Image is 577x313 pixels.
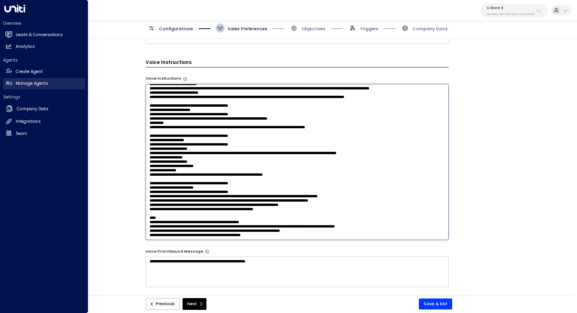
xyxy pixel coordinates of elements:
h2: Leads & Conversations [16,32,63,38]
button: Save & Exit [419,298,452,309]
span: Configurations [159,26,193,32]
h2: Create Agent [16,69,43,75]
a: Leads & Conversations [3,29,85,40]
p: 58c4b32c-92b1-4356-be9b-1247e2c02228 [487,13,534,16]
a: Team [3,128,85,139]
button: U Store It58c4b32c-92b1-4356-be9b-1247e2c02228 [481,4,548,17]
span: Objectives [301,26,325,32]
button: Next [183,298,206,310]
h2: Integrations [16,118,41,125]
h2: Settings [3,94,85,100]
span: Triggers [360,26,378,32]
h2: Agents [3,57,85,63]
a: Manage Agents [3,78,85,89]
p: U Store It [487,5,534,10]
a: Integrations [3,116,85,127]
a: Create Agent [3,66,85,77]
h2: Analytics [16,44,35,50]
h2: Manage Agents [16,80,48,87]
h3: Voice Instructions [146,59,449,67]
span: Company Data [413,26,447,32]
label: Voice First Inbound Message [146,249,203,255]
h2: Company Data [17,106,48,112]
a: Analytics [3,41,85,53]
span: Sales Preferences [228,26,267,32]
button: Provide specific instructions for phone conversations, such as tone, pacing, information to empha... [183,77,187,81]
h2: Overview [3,20,85,26]
a: Company Data [3,103,85,115]
h2: Team [16,131,27,137]
button: The opening message when answering incoming calls. Use placeholders: [Lead Name], [Copilot Name],... [205,249,209,253]
label: Voice Instructions [146,76,181,82]
button: Previous [146,298,180,310]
